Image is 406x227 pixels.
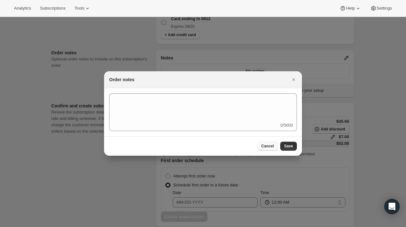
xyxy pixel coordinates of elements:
[109,76,134,83] h2: Order notes
[280,142,297,151] button: Save
[258,142,278,151] button: Cancel
[284,144,293,149] span: Save
[377,6,392,11] span: Settings
[261,144,274,149] span: Cancel
[289,75,298,84] button: Close
[366,4,396,13] button: Settings
[71,4,94,13] button: Tools
[384,199,400,214] div: Open Intercom Messenger
[40,6,65,11] span: Subscriptions
[10,4,35,13] button: Analytics
[74,6,84,11] span: Tools
[36,4,69,13] button: Subscriptions
[14,6,31,11] span: Analytics
[346,6,355,11] span: Help
[336,4,365,13] button: Help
